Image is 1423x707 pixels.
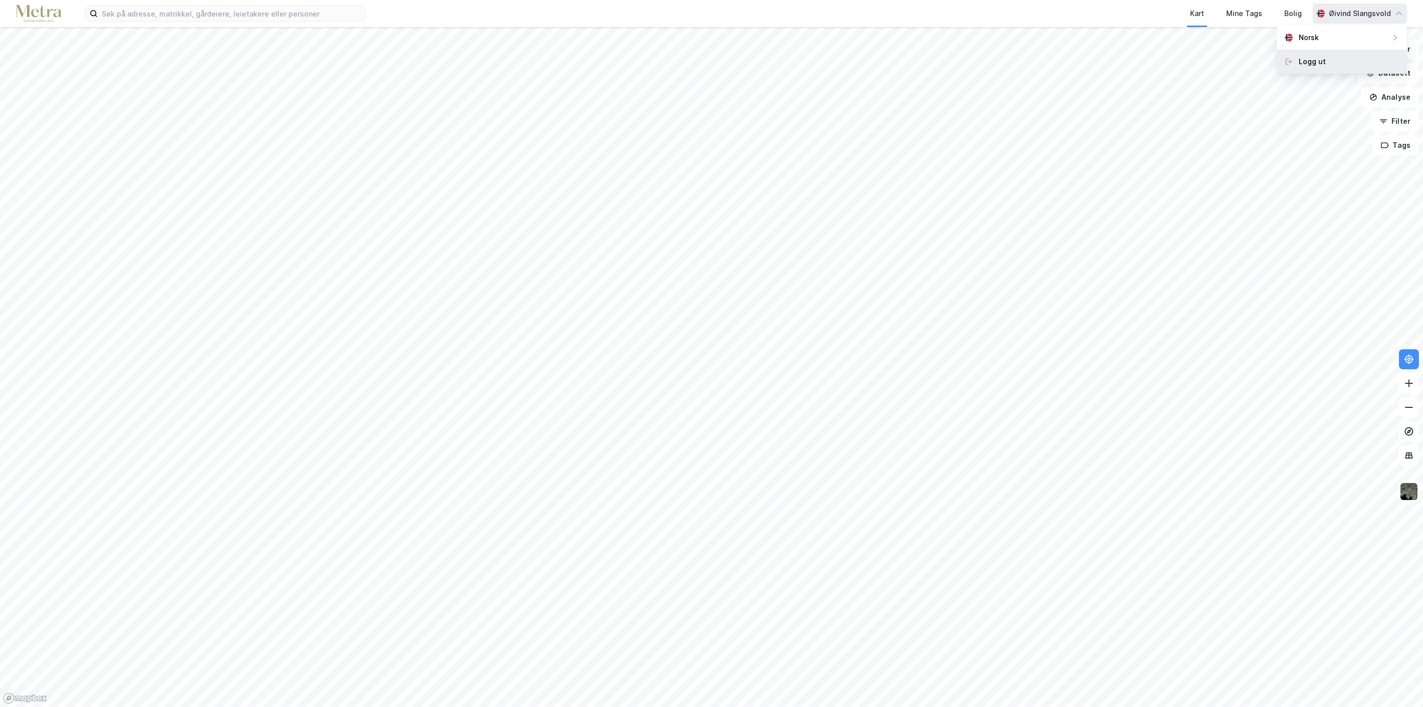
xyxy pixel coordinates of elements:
div: Mine Tags [1226,8,1262,20]
div: Logg ut [1299,56,1326,68]
div: Øivind Slangsvold [1329,8,1391,20]
img: metra-logo.256734c3b2bbffee19d4.png [16,5,61,23]
img: 9k= [1399,482,1418,501]
button: Filter [1371,111,1419,131]
div: Norsk [1299,32,1319,44]
button: Analyse [1361,87,1419,107]
iframe: Chat Widget [1373,659,1423,707]
button: Tags [1372,135,1419,155]
div: Kart [1190,8,1204,20]
div: Kontrollprogram for chat [1373,659,1423,707]
input: Søk på adresse, matrikkel, gårdeiere, leietakere eller personer [98,6,365,21]
div: Bolig [1284,8,1302,20]
a: Mapbox homepage [3,692,47,704]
